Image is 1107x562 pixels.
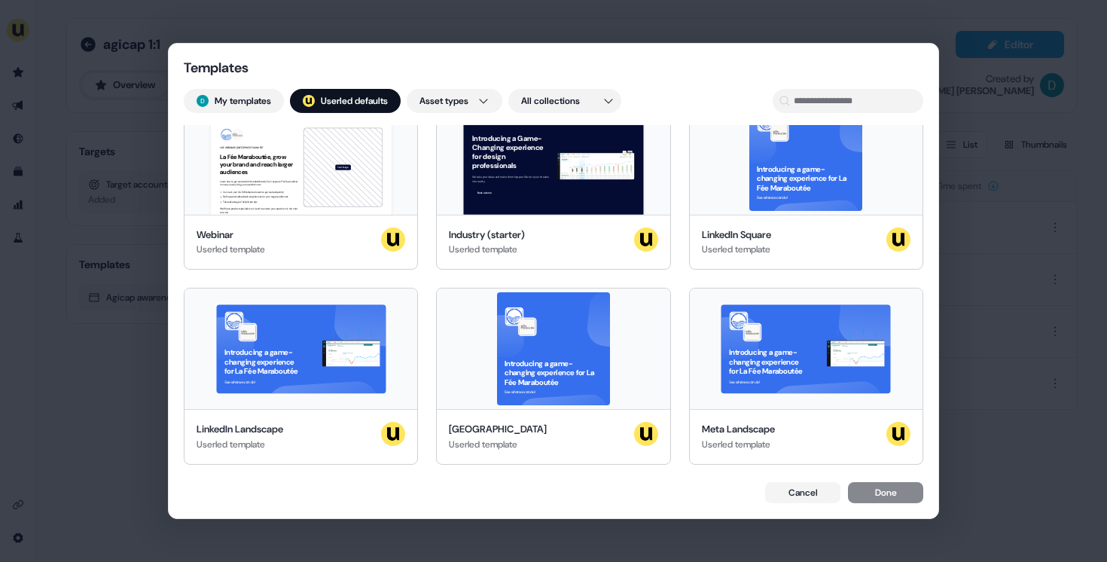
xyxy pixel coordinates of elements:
div: Templates [184,59,334,77]
div: ; [303,95,315,107]
button: Introducing a game-changing experience for La Fée MaraboutéeSee what we can do!LinkedIn Landscape... [184,288,418,465]
button: Cancel [765,482,840,503]
div: Userled template [702,436,775,451]
div: LinkedIn Landscape [197,422,283,437]
div: Industry (starter) [449,227,525,242]
div: Userled template [197,436,283,451]
img: userled logo [634,227,658,251]
img: David [197,95,209,107]
div: Userled template [197,242,265,257]
button: My templates [184,89,284,113]
img: userled logo [303,95,315,107]
button: Introducing a Game-Changing experience for design professionalsWe take your ideas and make them h... [436,93,670,270]
div: [GEOGRAPHIC_DATA] [449,422,547,437]
button: Introducing a game-changing experience for La Fée MaraboutéeSee what we can do![GEOGRAPHIC_DATA]U... [436,288,670,465]
span: All collections [521,93,580,108]
button: All collections [508,89,621,113]
img: userled logo [886,422,910,446]
button: Asset types [407,89,502,113]
div: Userled template [702,242,771,257]
div: Userled template [449,436,547,451]
img: userled logo [381,227,405,251]
div: Webinar [197,227,265,242]
button: LIVE WEBINAR | [DATE] 1PM EST | 10AM PSTLa Fée Maraboutée, grow your brand and reach larger audie... [184,93,418,270]
div: LinkedIn Square [702,227,771,242]
button: Introducing a game-changing experience for La Fée MaraboutéeSee what we can do!Meta LandscapeUser... [689,288,923,465]
img: userled logo [381,422,405,446]
img: userled logo [634,422,658,446]
button: userled logo;Userled defaults [290,89,401,113]
img: userled logo [886,227,910,251]
button: Introducing a game-changing experience for La Fée MaraboutéeSee what we can do!LinkedIn SquareUse... [689,93,923,270]
div: Userled template [449,242,525,257]
div: Meta Landscape [702,422,775,437]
